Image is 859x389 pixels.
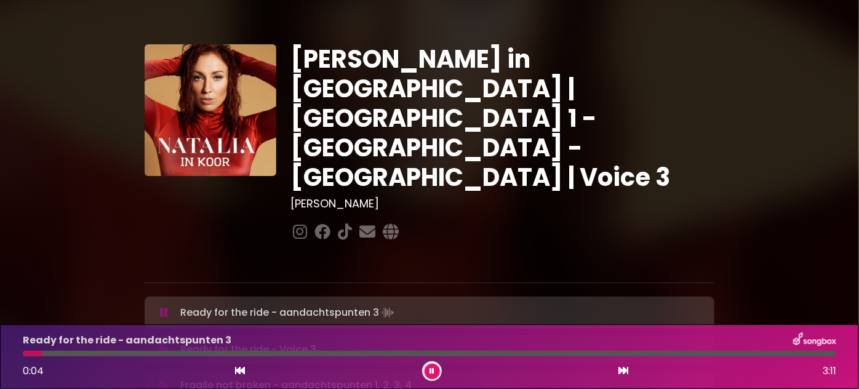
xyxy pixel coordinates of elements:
img: YTVS25JmS9CLUqXqkEhs [145,44,276,176]
span: 3:11 [823,364,836,379]
p: Ready for the ride - aandachtspunten 3 [180,304,396,321]
p: Ready for the ride - aandachtspunten 3 [23,333,231,348]
h1: [PERSON_NAME] in [GEOGRAPHIC_DATA] | [GEOGRAPHIC_DATA] 1 - [GEOGRAPHIC_DATA] - [GEOGRAPHIC_DATA] ... [291,44,715,192]
img: songbox-logo-white.png [793,332,836,348]
span: 0:04 [23,364,44,378]
img: waveform4.gif [379,304,396,321]
h3: [PERSON_NAME] [291,197,715,211]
